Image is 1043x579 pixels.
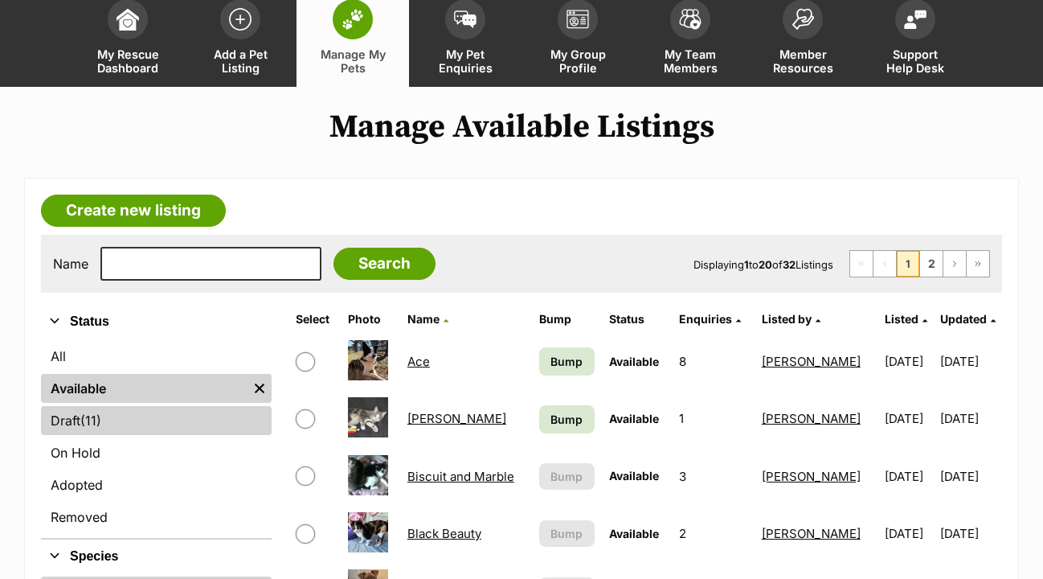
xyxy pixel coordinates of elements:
[92,47,164,75] span: My Rescue Dashboard
[673,449,754,504] td: 3
[940,334,1000,389] td: [DATE]
[407,312,448,326] a: Name
[41,470,272,499] a: Adopted
[550,468,583,485] span: Bump
[762,469,861,484] a: [PERSON_NAME]
[759,258,772,271] strong: 20
[767,47,839,75] span: Member Resources
[609,527,659,540] span: Available
[762,354,861,369] a: [PERSON_NAME]
[879,47,951,75] span: Support Help Desk
[41,195,226,227] a: Create new listing
[693,258,833,271] span: Displaying to of Listings
[654,47,726,75] span: My Team Members
[53,257,88,271] label: Name
[791,8,814,30] img: member-resources-icon-8e73f808a243e03378d46382f2149f9095a855e16c252ad45f914b54edf8863c.svg
[41,406,272,435] a: Draft
[603,306,671,332] th: Status
[407,354,430,369] a: Ace
[849,250,990,277] nav: Pagination
[117,8,139,31] img: dashboard-icon-eb2f2d2d3e046f16d808141f083e7271f6b2e854fb5c12c21221c1fb7104beca.svg
[940,391,1000,446] td: [DATE]
[41,339,272,538] div: Status
[229,8,252,31] img: add-pet-listing-icon-0afa8454b4691262ce3f59096e99ab1cd57d4a30225e0717b998d2c9b9846f56.svg
[407,312,440,326] span: Name
[550,353,583,370] span: Bump
[317,47,389,75] span: Manage My Pets
[885,312,918,326] span: Listed
[342,306,399,332] th: Photo
[550,525,583,542] span: Bump
[609,469,659,482] span: Available
[539,463,595,490] button: Bump
[673,391,754,446] td: 1
[533,306,601,332] th: Bump
[940,449,1000,504] td: [DATE]
[885,312,927,326] a: Listed
[904,10,926,29] img: help-desk-icon-fdf02630f3aa405de69fd3d07c3f3aa587a6932b1a1747fa1d2bba05be0121f9.svg
[783,258,796,271] strong: 32
[940,312,987,326] span: Updated
[897,251,919,277] span: Page 1
[609,412,659,425] span: Available
[41,342,272,371] a: All
[878,391,939,446] td: [DATE]
[943,251,966,277] a: Next page
[744,258,749,271] strong: 1
[679,312,741,326] a: Enquiries
[878,334,939,389] td: [DATE]
[940,506,1000,561] td: [DATE]
[762,526,861,541] a: [PERSON_NAME]
[454,10,477,28] img: pet-enquiries-icon-7e3ad2cf08bfb03b45e93fb7055b45f3efa6380592205ae92323e6603595dc1f.svg
[41,374,247,403] a: Available
[878,449,939,504] td: [DATE]
[762,312,820,326] a: Listed by
[289,306,340,332] th: Select
[342,9,364,30] img: manage-my-pets-icon-02211641906a0b7f246fdf0571729dbe1e7629f14944591b6c1af311fb30b64b.svg
[41,438,272,467] a: On Hold
[673,334,754,389] td: 8
[407,469,514,484] a: Biscuit and Marble
[679,9,701,30] img: team-members-icon-5396bd8760b3fe7c0b43da4ab00e1e3bb1a5d9ba89233759b79545d2d3fc5d0d.svg
[204,47,276,75] span: Add a Pet Listing
[873,251,896,277] span: Previous page
[878,506,939,561] td: [DATE]
[407,526,481,541] a: Black Beauty
[679,312,732,326] span: translation missing: en.admin.listings.index.attributes.enquiries
[550,411,583,428] span: Bump
[41,311,272,332] button: Status
[940,312,996,326] a: Updated
[967,251,989,277] a: Last page
[542,47,614,75] span: My Group Profile
[539,347,595,376] a: Bump
[762,312,812,326] span: Listed by
[247,374,272,403] a: Remove filter
[609,355,659,368] span: Available
[673,506,754,561] td: 2
[333,248,436,280] input: Search
[407,411,506,426] a: [PERSON_NAME]
[539,520,595,547] button: Bump
[566,10,589,29] img: group-profile-icon-3fa3cf56718a62981997c0bc7e787c4b2cf8bcc04b72c1350f741eb67cf2f40e.svg
[920,251,943,277] a: Page 2
[762,411,861,426] a: [PERSON_NAME]
[429,47,501,75] span: My Pet Enquiries
[850,251,873,277] span: First page
[41,503,272,532] a: Removed
[539,405,595,433] a: Bump
[41,546,272,567] button: Species
[80,411,101,430] span: (11)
